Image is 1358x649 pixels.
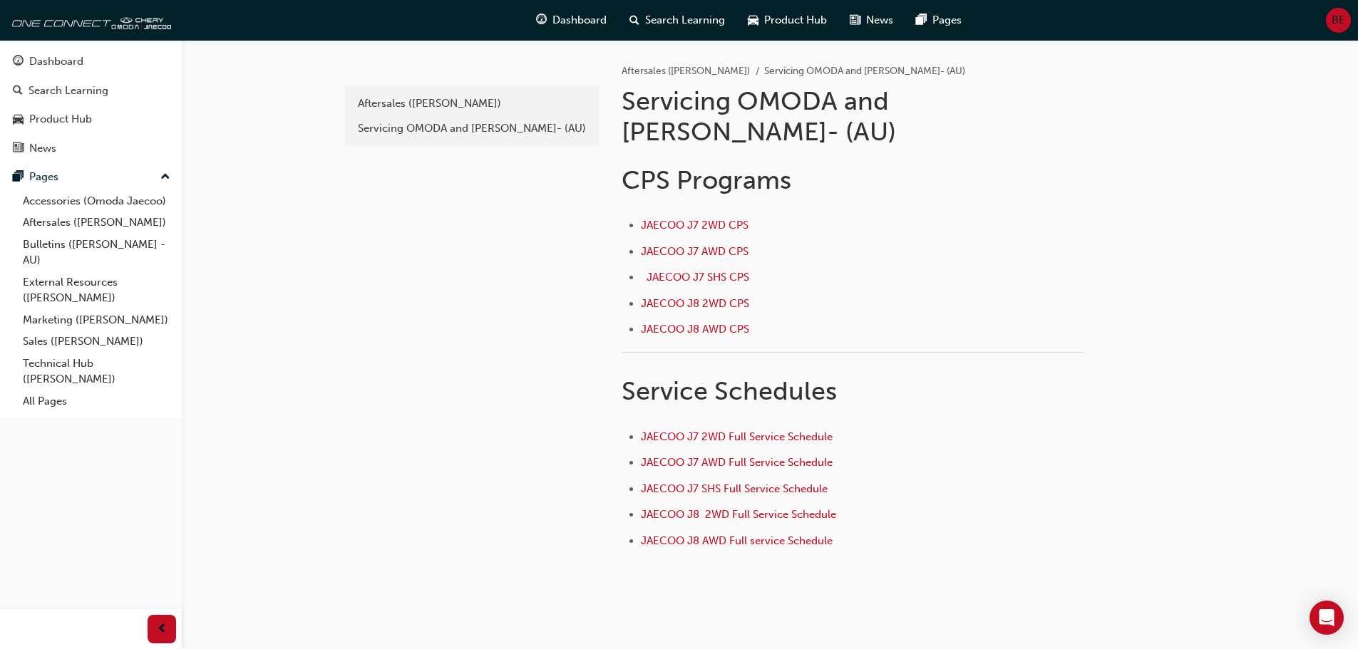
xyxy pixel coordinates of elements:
span: Product Hub [764,12,827,28]
span: BE [1332,12,1345,28]
img: oneconnect [7,6,171,34]
div: Servicing OMODA and [PERSON_NAME]- (AU) [358,120,586,137]
a: JAECOO J8 AWD CPS [641,323,749,336]
span: search-icon [13,85,23,98]
span: pages-icon [13,171,24,184]
a: Sales ([PERSON_NAME]) [17,331,176,353]
a: Aftersales ([PERSON_NAME]) [622,65,750,77]
li: Servicing OMODA and [PERSON_NAME]- (AU) [764,63,965,80]
div: Open Intercom Messenger [1310,601,1344,635]
a: news-iconNews [838,6,905,35]
span: prev-icon [157,621,168,638]
span: news-icon [13,142,24,155]
a: JAECOO J8 AWD Full service Schedule [641,534,833,547]
div: Product Hub [29,111,92,128]
a: Dashboard [6,48,176,75]
a: Aftersales ([PERSON_NAME]) [17,212,176,234]
span: up-icon [160,168,170,187]
a: JAECOO J7 AWD Full Service Schedule [641,456,835,469]
a: Marketing ([PERSON_NAME]) [17,309,176,331]
a: External Resources ([PERSON_NAME]) [17,271,176,309]
button: DashboardSearch LearningProduct HubNews [6,46,176,164]
a: Accessories (Omoda Jaecoo) [17,190,176,212]
span: CPS Programs [622,165,791,195]
a: News [6,135,176,162]
span: car-icon [748,11,758,29]
h1: Servicing OMODA and [PERSON_NAME]- (AU) [622,85,1089,147]
a: Aftersales ([PERSON_NAME]) [351,91,593,116]
button: BE [1326,8,1351,33]
button: Pages [6,164,176,190]
a: JAECOO J7 SHS CPS [647,271,752,284]
span: Dashboard [552,12,607,28]
span: pages-icon [916,11,927,29]
a: Servicing OMODA and [PERSON_NAME]- (AU) [351,116,593,141]
a: car-iconProduct Hub [736,6,838,35]
span: News [866,12,893,28]
span: Pages [932,12,962,28]
span: guage-icon [13,56,24,68]
div: Pages [29,169,58,185]
div: News [29,140,56,157]
a: Search Learning [6,78,176,104]
a: JAECOO J7 SHS Full Service Schedule [641,482,830,495]
a: JAECOO J8 2WD CPS [641,297,749,310]
a: Technical Hub ([PERSON_NAME]) [17,353,176,390]
a: JAECOO J7 AWD CPS [641,245,751,258]
a: guage-iconDashboard [525,6,618,35]
div: Aftersales ([PERSON_NAME]) [358,95,586,112]
a: JAECOO J7 2WD CPS [641,219,751,232]
span: Service Schedules [622,375,837,406]
a: JAECOO J8 2WD Full Service Schedule [641,508,836,521]
a: Bulletins ([PERSON_NAME] - AU) [17,234,176,271]
span: Search Learning [645,12,725,28]
span: guage-icon [536,11,547,29]
a: search-iconSearch Learning [618,6,736,35]
span: car-icon [13,113,24,126]
a: JAECOO J7 2WD Full Service Schedule [641,430,833,443]
a: Product Hub [6,106,176,133]
span: news-icon [850,11,860,29]
span: search-icon [629,11,639,29]
div: Dashboard [29,53,83,70]
a: All Pages [17,390,176,412]
div: Search Learning [29,83,108,99]
a: pages-iconPages [905,6,973,35]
